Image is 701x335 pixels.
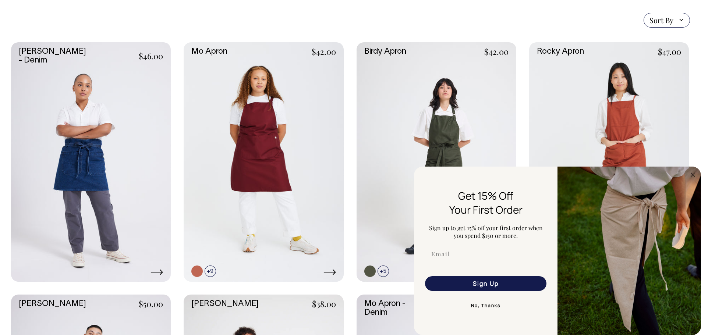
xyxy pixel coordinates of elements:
span: Sort By [649,16,673,25]
img: 5e34ad8f-4f05-4173-92a8-ea475ee49ac9.jpeg [557,167,701,335]
input: Email [425,247,546,261]
span: Get 15% Off [458,189,513,203]
span: Sign up to get 15% off your first order when you spend $150 or more. [429,224,543,239]
button: No, Thanks [424,298,548,313]
button: Close dialog [688,170,697,179]
span: +5 [378,265,389,277]
span: Your First Order [449,203,523,217]
div: FLYOUT Form [414,167,701,335]
button: Sign Up [425,276,546,291]
span: +9 [205,265,216,277]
